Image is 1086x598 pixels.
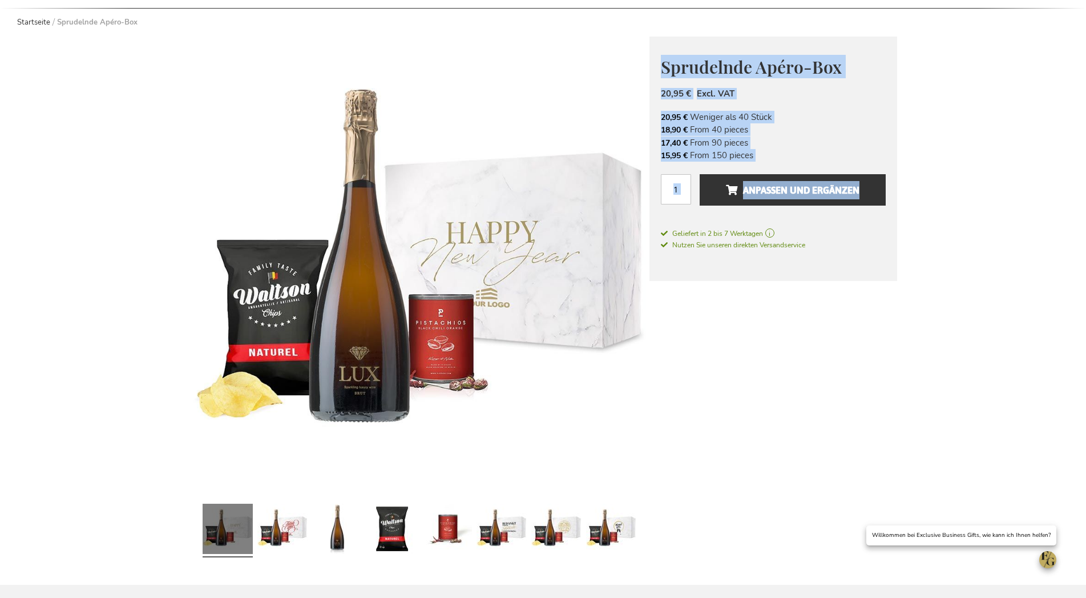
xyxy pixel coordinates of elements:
[661,239,805,250] a: Nutzen Sie unseren direkten Versandservice
[661,240,805,250] span: Nutzen Sie unseren direkten Versandservice
[661,137,886,149] li: From 90 pieces
[700,174,885,206] button: Anpassen und ergänzen
[661,228,886,239] a: Geliefert in 2 bis 7 Werktagen
[367,499,417,562] a: Waltson Naturel Chips
[531,499,582,562] a: Sparkling Apero Box
[661,112,688,123] span: 20,95 €
[661,111,886,123] li: Weniger als 40 Stück
[477,499,527,562] a: Sparkling Apero Box
[661,125,688,135] span: 18,90 €
[312,499,362,562] a: Lux Sparkling Wine
[586,499,636,562] a: Sparkling Apero Box
[661,55,842,78] span: Sprudelnde Apéro-Box
[17,17,50,27] a: Startseite
[661,174,691,204] input: Menge
[661,149,886,162] li: From 150 pieces
[57,17,138,27] strong: Sprudelnde Apéro-Box
[257,499,308,562] a: Sparkling Apero Box
[661,88,691,99] span: 20,95 €
[661,138,688,149] span: 17,40 €
[189,37,649,496] img: Sparkling Apero Box
[422,499,472,562] a: P-Stash Pistachios Black Chili Orange
[697,88,734,99] span: Excl. VAT
[203,499,253,562] a: Sparkling Apero Box
[661,150,688,161] span: 15,95 €
[661,123,886,136] li: From 40 pieces
[726,181,859,199] span: Anpassen und ergänzen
